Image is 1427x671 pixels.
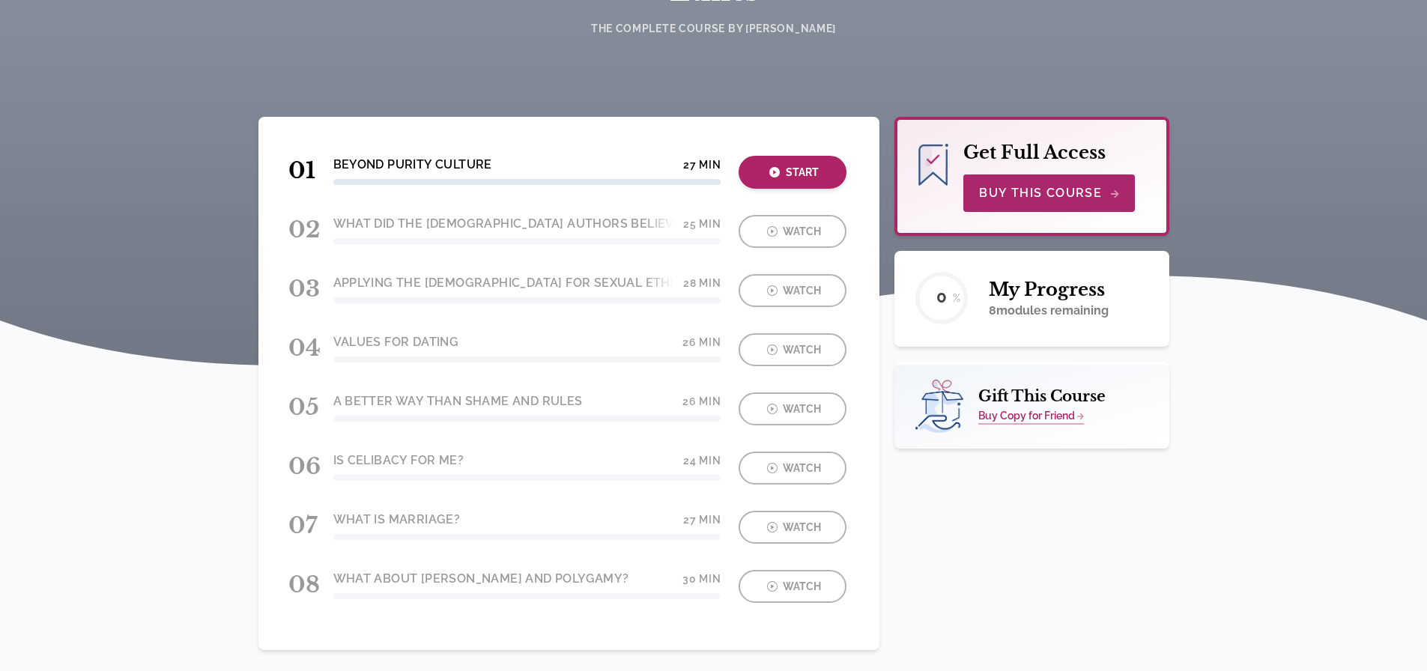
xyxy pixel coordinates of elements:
[963,141,1106,165] h2: Get Full Access
[936,287,947,306] text: 0
[989,302,1109,320] p: 8 modules remaining
[918,144,948,186] img: bookmark-icon.png
[333,156,492,174] h4: Beyond Purity Culture
[979,184,1119,202] span: Buy This Course
[683,159,721,171] h4: 27 min
[288,157,315,184] span: 01
[915,386,1148,407] h2: Gift This Course
[546,21,882,36] h4: The Complete Course by [PERSON_NAME]
[978,408,1084,425] a: Buy Copy for Friend
[743,164,842,181] div: Start
[739,156,846,189] button: Start
[989,278,1109,302] h2: My Progress
[963,174,1135,212] button: Buy This Course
